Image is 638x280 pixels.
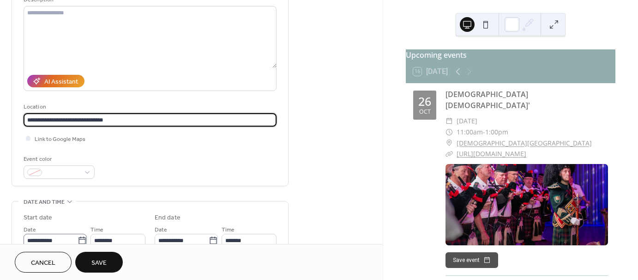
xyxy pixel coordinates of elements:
[457,127,483,138] span: 11:00am
[155,213,181,223] div: End date
[418,96,431,107] div: 26
[44,77,78,87] div: AI Assistant
[27,75,84,87] button: AI Assistant
[457,149,526,158] a: [URL][DOMAIN_NAME]
[155,225,167,235] span: Date
[457,138,592,149] a: [DEMOGRAPHIC_DATA][GEOGRAPHIC_DATA]
[457,116,477,127] span: [DATE]
[445,138,453,149] div: ​
[485,127,508,138] span: 1:00pm
[445,148,453,159] div: ​
[24,213,52,223] div: Start date
[75,252,123,273] button: Save
[445,116,453,127] div: ​
[419,109,431,115] div: Oct
[35,134,85,144] span: Link to Google Maps
[222,225,235,235] span: Time
[24,197,65,207] span: Date and time
[15,252,72,273] button: Cancel
[24,225,36,235] span: Date
[445,127,453,138] div: ​
[24,102,275,112] div: Location
[445,252,498,268] button: Save event
[445,89,530,110] a: [DEMOGRAPHIC_DATA] [DEMOGRAPHIC_DATA]'
[31,258,55,268] span: Cancel
[90,225,103,235] span: Time
[483,127,485,138] span: -
[406,49,615,61] div: Upcoming events
[91,258,107,268] span: Save
[24,154,93,164] div: Event color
